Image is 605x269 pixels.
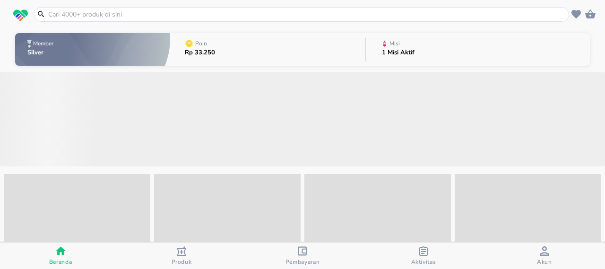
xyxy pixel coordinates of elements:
span: Akun [537,258,552,266]
img: logo_swiperx_s.bd005f3b.svg [13,9,28,22]
button: Produk [121,243,242,269]
span: Beranda [49,258,72,266]
button: Aktivitas [363,243,484,269]
button: Pembayaran [242,243,363,269]
p: Poin [195,41,207,46]
span: Pembayaran [285,258,320,266]
span: Produk [172,258,192,266]
button: Akun [484,243,605,269]
span: Aktivitas [411,258,436,266]
button: Misi1 Misi Aktif [366,31,590,68]
p: Member [33,41,53,46]
button: MemberSilver [15,31,170,68]
p: 1 Misi Aktif [382,50,415,56]
button: PoinRp 33.250 [170,31,365,68]
p: Rp 33.250 [185,50,215,56]
input: Cari 4000+ produk di sini [47,9,567,19]
p: Silver [27,50,55,56]
p: Misi [389,41,400,46]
